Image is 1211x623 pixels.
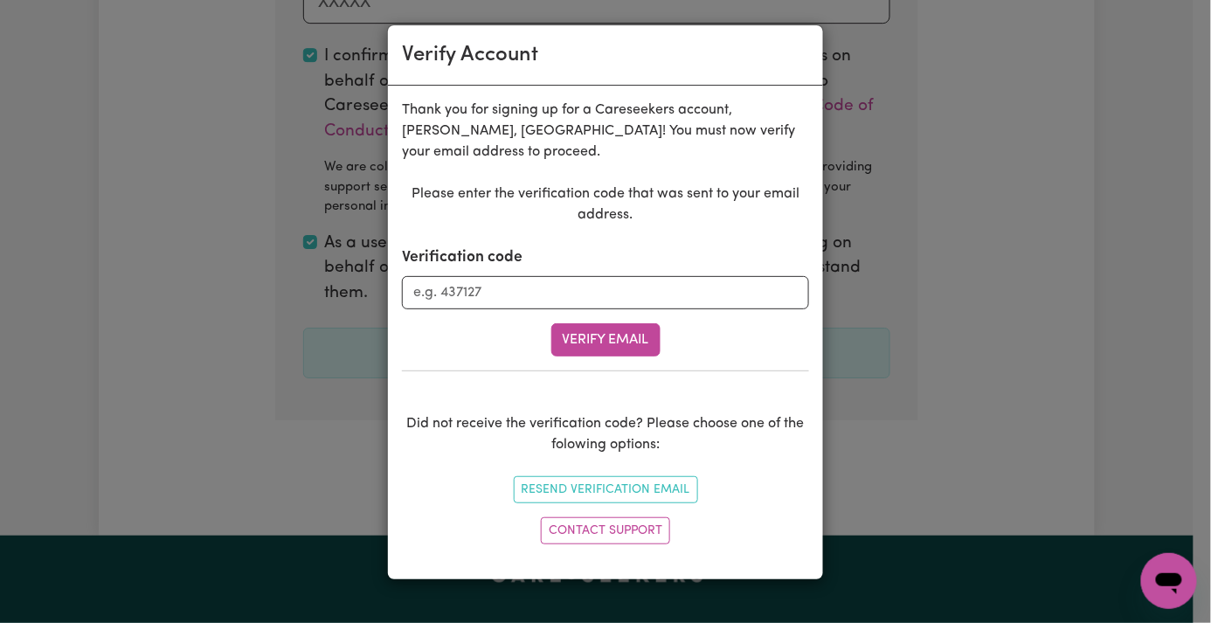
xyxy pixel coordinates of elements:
p: Thank you for signing up for a Careseekers account, [PERSON_NAME], [GEOGRAPHIC_DATA] ! You must n... [402,100,809,163]
button: Resend Verification Email [514,476,698,503]
p: Did not receive the verification code? Please choose one of the folowing options: [402,413,809,455]
a: Contact Support [541,517,670,544]
p: Please enter the verification code that was sent to your email address. [402,183,809,225]
button: Verify Email [551,323,661,356]
iframe: Button to launch messaging window [1141,553,1197,609]
label: Verification code [402,246,522,269]
input: e.g. 437127 [402,276,809,309]
div: Verify Account [402,39,538,71]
